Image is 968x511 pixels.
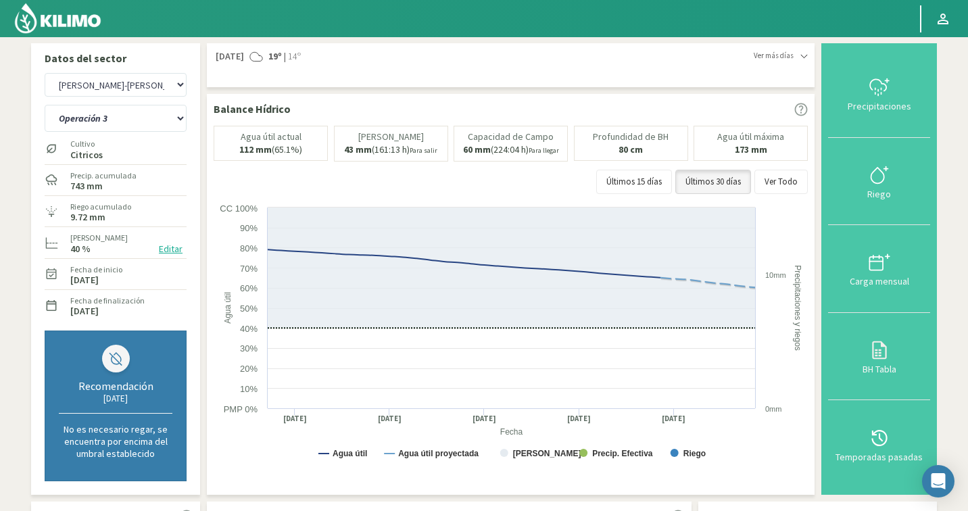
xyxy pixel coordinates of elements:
[70,138,103,150] label: Cultivo
[239,145,302,155] p: (65.1%)
[922,465,954,497] div: Open Intercom Messenger
[567,414,591,424] text: [DATE]
[240,303,258,314] text: 50%
[70,276,99,285] label: [DATE]
[45,50,187,66] p: Datos del sector
[662,414,685,424] text: [DATE]
[284,50,286,64] span: |
[268,50,282,62] strong: 19º
[735,143,767,155] b: 173 mm
[70,245,91,253] label: 40 %
[754,170,808,194] button: Ver Todo
[59,379,172,393] div: Recomendación
[832,452,926,462] div: Temporadas pasadas
[463,143,491,155] b: 60 mm
[828,225,930,313] button: Carga mensual
[500,427,523,437] text: Fecha
[765,271,786,279] text: 10mm
[240,264,258,274] text: 70%
[70,182,103,191] label: 743 mm
[70,151,103,160] label: Citricos
[529,146,559,155] small: Para llegar
[240,384,258,394] text: 10%
[240,343,258,354] text: 30%
[214,101,291,117] p: Balance Hídrico
[754,50,794,62] span: Ver más días
[286,50,301,64] span: 14º
[398,449,479,458] text: Agua útil proyectada
[70,170,137,182] label: Precip. acumulada
[344,145,437,155] p: (161:13 h)
[155,241,187,257] button: Editar
[240,243,258,253] text: 80%
[59,423,172,460] p: No es necesario regar, se encuentra por encima del umbral establecido
[240,223,258,233] text: 90%
[832,364,926,374] div: BH Tabla
[344,143,372,155] b: 43 mm
[832,101,926,111] div: Precipitaciones
[828,400,930,488] button: Temporadas pasadas
[765,405,781,413] text: 0mm
[832,189,926,199] div: Riego
[592,449,653,458] text: Precip. Efectiva
[463,145,559,155] p: (224:04 h)
[596,170,672,194] button: Últimos 15 días
[717,132,784,142] p: Agua útil máxima
[468,132,554,142] p: Capacidad de Campo
[828,138,930,226] button: Riego
[283,414,307,424] text: [DATE]
[358,132,424,142] p: [PERSON_NAME]
[70,232,128,244] label: [PERSON_NAME]
[378,414,402,424] text: [DATE]
[593,132,669,142] p: Profundidad de BH
[832,276,926,286] div: Carga mensual
[240,283,258,293] text: 60%
[220,203,258,214] text: CC 100%
[239,143,272,155] b: 112 mm
[70,213,105,222] label: 9.72 mm
[241,132,301,142] p: Agua útil actual
[683,449,706,458] text: Riego
[70,307,99,316] label: [DATE]
[240,324,258,334] text: 40%
[513,449,581,458] text: [PERSON_NAME]
[14,2,102,34] img: Kilimo
[223,292,233,324] text: Agua útil
[410,146,437,155] small: Para salir
[675,170,751,194] button: Últimos 30 días
[240,364,258,374] text: 20%
[224,404,258,414] text: PMP 0%
[70,201,131,213] label: Riego acumulado
[59,393,172,404] div: [DATE]
[793,265,802,351] text: Precipitaciones y riegos
[214,50,244,64] span: [DATE]
[333,449,367,458] text: Agua útil
[473,414,496,424] text: [DATE]
[619,143,643,155] b: 80 cm
[828,50,930,138] button: Precipitaciones
[828,313,930,401] button: BH Tabla
[70,295,145,307] label: Fecha de finalización
[70,264,122,276] label: Fecha de inicio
